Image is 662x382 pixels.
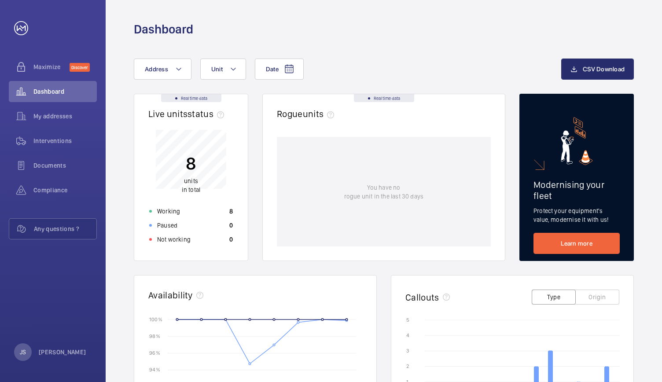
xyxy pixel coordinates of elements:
[575,290,619,305] button: Origin
[182,176,200,194] p: in total
[39,348,86,356] p: [PERSON_NAME]
[229,235,233,244] p: 0
[266,66,279,73] span: Date
[229,221,233,230] p: 0
[406,332,409,338] text: 4
[33,87,97,96] span: Dashboard
[583,66,625,73] span: CSV Download
[211,66,223,73] span: Unit
[33,136,97,145] span: Interventions
[70,63,90,72] span: Discover
[532,290,576,305] button: Type
[533,206,620,224] p: Protect your equipment's value, modernise it with us!
[145,66,168,73] span: Address
[148,108,228,119] h2: Live units
[149,316,162,322] text: 100 %
[200,59,246,80] button: Unit
[561,59,634,80] button: CSV Download
[277,108,338,119] h2: Rogue
[149,367,160,373] text: 94 %
[149,333,160,339] text: 98 %
[229,207,233,216] p: 8
[354,94,414,102] div: Real time data
[182,152,200,174] p: 8
[533,233,620,254] a: Learn more
[561,117,593,165] img: marketing-card.svg
[149,350,160,356] text: 96 %
[20,348,26,356] p: JS
[33,186,97,195] span: Compliance
[34,224,96,233] span: Any questions ?
[406,348,409,354] text: 3
[148,290,193,301] h2: Availability
[157,207,180,216] p: Working
[344,183,423,201] p: You have no rogue unit in the last 30 days
[405,292,439,303] h2: Callouts
[33,112,97,121] span: My addresses
[255,59,304,80] button: Date
[157,235,191,244] p: Not working
[33,161,97,170] span: Documents
[134,21,193,37] h1: Dashboard
[188,108,228,119] span: status
[157,221,177,230] p: Paused
[406,363,409,369] text: 2
[134,59,191,80] button: Address
[533,179,620,201] h2: Modernising your fleet
[33,62,70,71] span: Maximize
[303,108,338,119] span: units
[184,177,198,184] span: units
[406,317,409,323] text: 5
[161,94,221,102] div: Real time data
